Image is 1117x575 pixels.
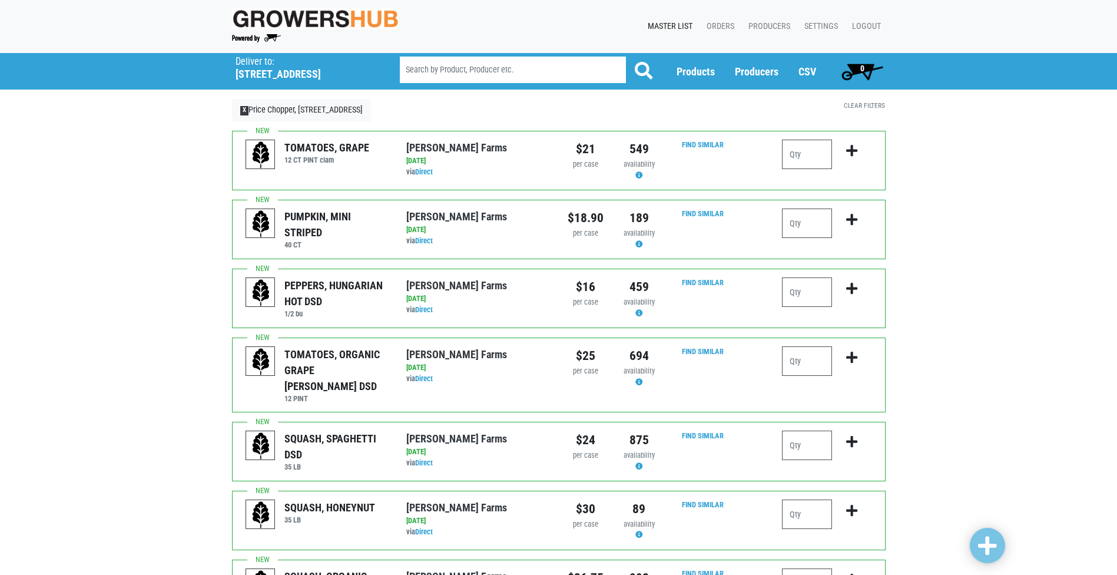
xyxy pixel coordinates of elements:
[240,106,249,115] span: X
[415,527,433,536] a: Direct
[621,140,657,158] div: 549
[284,394,389,403] h6: 12 PINT
[844,101,885,110] a: Clear Filters
[621,277,657,296] div: 459
[406,458,549,469] div: via
[406,515,549,527] div: [DATE]
[782,500,832,529] input: Qty
[246,278,276,308] img: placeholder-variety-43d6402dacf2d531de610a020419775a.svg
[568,346,604,365] div: $25
[638,15,697,38] a: Master List
[415,167,433,176] a: Direct
[246,347,276,376] img: placeholder-variety-43d6402dacf2d531de610a020419775a.svg
[782,431,832,460] input: Qty
[795,15,843,38] a: Settings
[682,347,724,356] a: Find Similar
[621,209,657,227] div: 189
[406,224,549,236] div: [DATE]
[415,305,433,314] a: Direct
[284,156,369,164] h6: 12 CT PINT clam
[236,53,379,81] span: Price Chopper, Erie Boulevard, #172 (2515 Erie Blvd E, Syracuse, NY 13224, USA)
[568,209,604,227] div: $18.90
[406,348,507,361] a: [PERSON_NAME] Farms
[782,140,832,169] input: Qty
[624,520,655,528] span: availability
[568,140,604,158] div: $21
[739,15,795,38] a: Producers
[406,293,549,305] div: [DATE]
[836,60,889,83] a: 0
[568,366,604,377] div: per case
[284,431,389,462] div: SQUASH, SPAGHETTI DSD
[621,500,657,518] div: 89
[406,305,549,316] div: via
[406,279,507,292] a: [PERSON_NAME] Farms
[284,240,389,249] h6: 40 CT
[568,519,604,530] div: per case
[415,236,433,245] a: Direct
[624,160,655,168] span: availability
[682,209,724,218] a: Find Similar
[284,140,369,156] div: TOMATOES, GRAPE
[682,278,724,287] a: Find Similar
[406,362,549,374] div: [DATE]
[232,34,281,42] img: Powered by Big Wheelbarrow
[406,527,549,538] div: via
[568,228,604,239] div: per case
[406,447,549,458] div: [DATE]
[284,209,389,240] div: PUMPKIN, MINI STRIPED
[782,346,832,376] input: Qty
[406,156,549,167] div: [DATE]
[624,229,655,237] span: availability
[232,8,399,29] img: original-fc7597fdc6adbb9d0e2ae620e786d1a2.jpg
[621,346,657,365] div: 694
[568,431,604,450] div: $24
[406,141,507,154] a: [PERSON_NAME] Farms
[682,140,724,149] a: Find Similar
[284,462,389,471] h6: 35 LB
[284,346,389,394] div: TOMATOES, ORGANIC GRAPE [PERSON_NAME] DSD
[677,65,715,78] a: Products
[735,65,778,78] a: Producers
[843,15,886,38] a: Logout
[284,500,375,515] div: SQUASH, HONEYNUT
[624,366,655,375] span: availability
[236,68,370,81] h5: [STREET_ADDRESS]
[568,500,604,518] div: $30
[406,432,507,445] a: [PERSON_NAME] Farms
[697,15,739,38] a: Orders
[406,501,507,514] a: [PERSON_NAME] Farms
[415,458,433,467] a: Direct
[406,374,549,385] div: via
[621,431,657,450] div: 875
[782,277,832,307] input: Qty
[246,209,276,239] img: placeholder-variety-43d6402dacf2d531de610a020419775a.svg
[400,57,626,83] input: Search by Product, Producer etc.
[798,65,816,78] a: CSV
[246,431,276,461] img: placeholder-variety-43d6402dacf2d531de610a020419775a.svg
[284,277,389,309] div: PEPPERS, HUNGARIAN HOT DSD
[682,431,724,440] a: Find Similar
[568,159,604,170] div: per case
[624,451,655,460] span: availability
[246,140,276,170] img: placeholder-variety-43d6402dacf2d531de610a020419775a.svg
[860,64,864,73] span: 0
[406,236,549,247] div: via
[624,298,655,306] span: availability
[246,500,276,530] img: placeholder-variety-43d6402dacf2d531de610a020419775a.svg
[415,374,433,383] a: Direct
[682,500,724,509] a: Find Similar
[284,515,375,524] h6: 35 LB
[568,450,604,461] div: per case
[568,297,604,308] div: per case
[406,210,507,223] a: [PERSON_NAME] Farms
[568,277,604,296] div: $16
[232,99,372,121] a: XPrice Chopper, [STREET_ADDRESS]
[236,56,370,68] p: Deliver to:
[782,209,832,238] input: Qty
[284,309,389,318] h6: 1/2 bu
[406,167,549,178] div: via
